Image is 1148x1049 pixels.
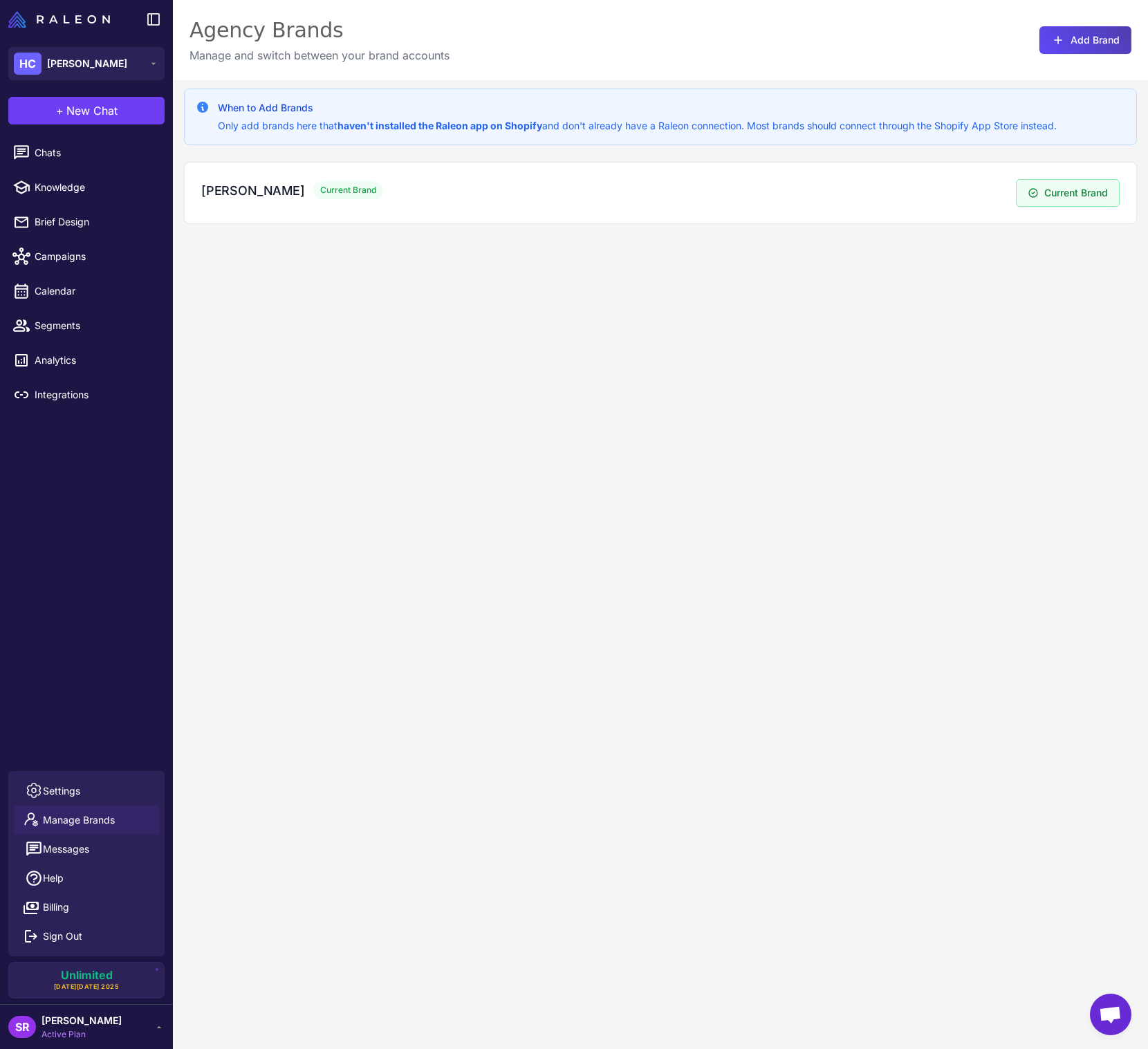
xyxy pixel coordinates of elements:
span: Current Brand [313,181,383,199]
button: +New Chat [8,97,165,124]
a: Help [14,864,159,893]
div: SR [8,1016,36,1038]
span: Knowledge [35,180,156,195]
p: Manage and switch between your brand accounts [189,47,450,64]
a: Chats [6,138,167,167]
a: Brief Design [6,207,167,236]
span: Sign Out [43,929,82,944]
span: Manage Brands [43,813,115,828]
button: Add Brand [1039,26,1131,54]
span: + [56,102,64,119]
span: Segments [35,318,156,333]
span: Analytics [35,353,156,368]
a: Campaigns [6,242,167,271]
a: Integrations [6,380,167,409]
span: Calendar [35,284,156,299]
span: Settings [43,783,80,799]
span: Unlimited [61,969,113,981]
a: Knowledge [6,173,167,202]
span: Billing [43,900,69,915]
span: Messages [43,842,89,857]
span: New Chat [66,102,118,119]
span: Campaigns [35,249,156,264]
button: Current Brand [1016,179,1120,207]
button: Messages [14,835,159,864]
a: Analytics [6,346,167,375]
button: HC[PERSON_NAME] [8,47,165,80]
div: HC [14,53,41,75]
span: [DATE][DATE] 2025 [54,982,120,992]
a: Open chat [1090,994,1131,1035]
span: [PERSON_NAME] [41,1013,122,1028]
span: Brief Design [35,214,156,230]
img: Raleon Logo [8,11,110,28]
span: [PERSON_NAME] [47,56,127,71]
span: Active Plan [41,1028,122,1041]
span: Help [43,871,64,886]
a: Calendar [6,277,167,306]
a: Segments [6,311,167,340]
h3: [PERSON_NAME] [201,181,305,200]
h3: When to Add Brands [218,100,1057,115]
strong: haven't installed the Raleon app on Shopify [337,120,542,131]
button: Sign Out [14,922,159,951]
span: Integrations [35,387,156,402]
span: Chats [35,145,156,160]
p: Only add brands here that and don't already have a Raleon connection. Most brands should connect ... [218,118,1057,133]
div: Agency Brands [189,17,450,44]
a: Raleon Logo [8,11,115,28]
